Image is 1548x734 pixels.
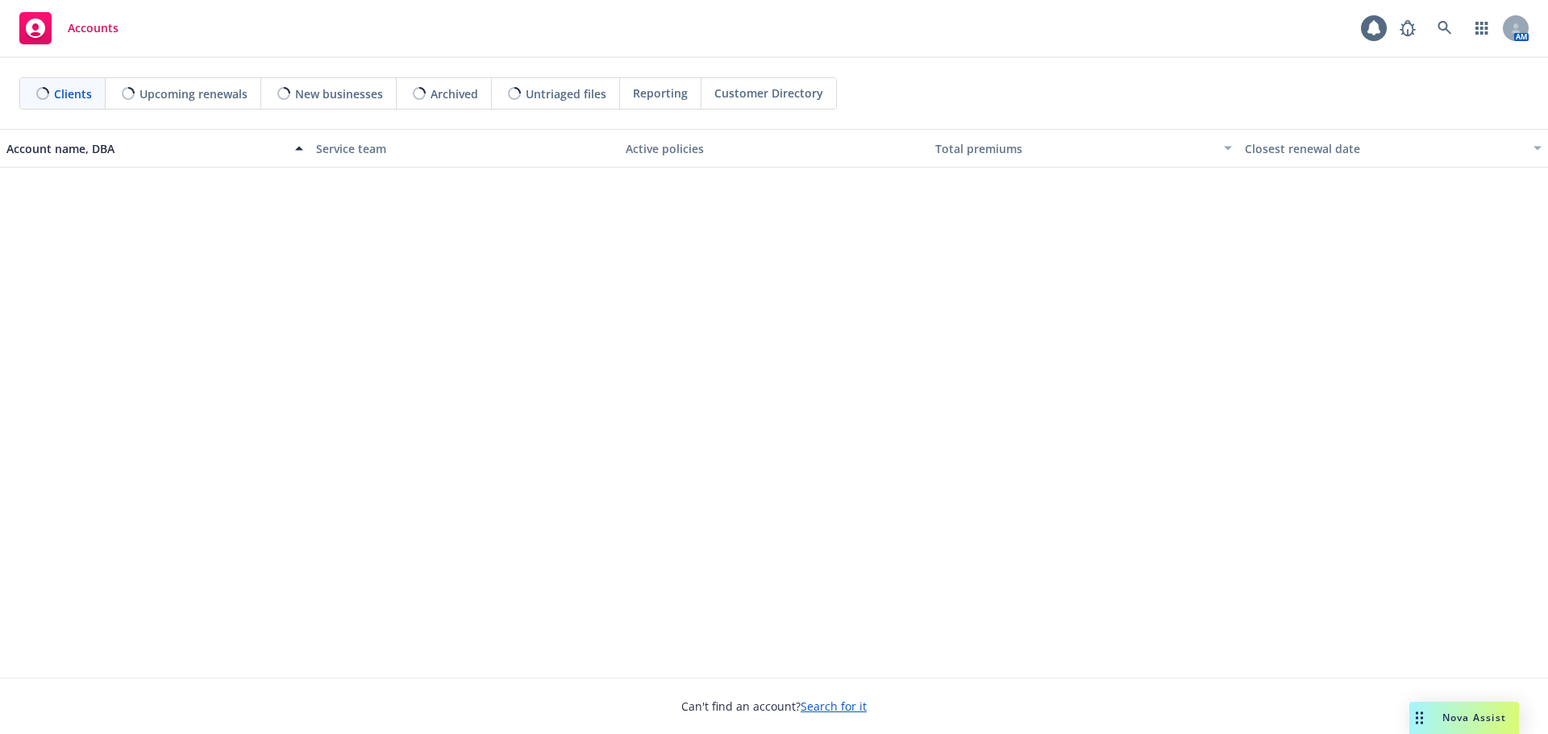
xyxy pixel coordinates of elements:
[1245,140,1524,157] div: Closest renewal date
[68,22,119,35] span: Accounts
[316,140,613,157] div: Service team
[1442,711,1506,724] span: Nova Assist
[681,698,867,715] span: Can't find an account?
[1429,12,1461,44] a: Search
[1392,12,1424,44] a: Report a Bug
[801,699,867,714] a: Search for it
[1409,702,1519,734] button: Nova Assist
[13,6,125,51] a: Accounts
[626,140,922,157] div: Active policies
[619,129,929,168] button: Active policies
[139,85,248,102] span: Upcoming renewals
[526,85,606,102] span: Untriaged files
[1409,702,1429,734] div: Drag to move
[1466,12,1498,44] a: Switch app
[1238,129,1548,168] button: Closest renewal date
[431,85,478,102] span: Archived
[6,140,285,157] div: Account name, DBA
[929,129,1238,168] button: Total premiums
[310,129,619,168] button: Service team
[295,85,383,102] span: New businesses
[714,85,823,102] span: Customer Directory
[935,140,1214,157] div: Total premiums
[633,85,688,102] span: Reporting
[54,85,92,102] span: Clients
